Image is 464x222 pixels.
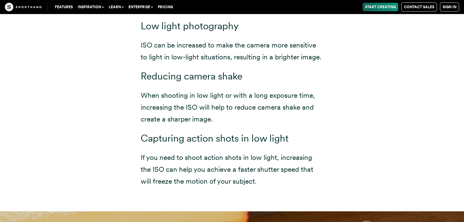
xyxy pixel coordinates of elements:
p: ISO can be increased to make the camera more sensitive to light in low-light situations, resultin... [141,39,323,63]
h3: Capturing action shots in low light [141,132,323,144]
a: Features [52,3,75,11]
img: The Craft [5,3,41,11]
p: When shooting in low light or with a long exposure time, increasing the ISO will help to reduce c... [141,90,323,125]
a: Sign in [440,2,459,12]
a: Contact Sales [401,2,437,12]
h3: Reducing camera shake [141,70,323,82]
a: Start Creating [363,3,398,11]
p: If you need to shoot action shots in low light, increasing the ISO can help you achieve a faster ... [141,152,323,187]
h3: Low light photography [141,20,323,32]
button: Inspiration [75,3,106,11]
a: Pricing [155,3,175,11]
button: Enterprise [126,3,155,11]
button: Learn [106,3,126,11]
